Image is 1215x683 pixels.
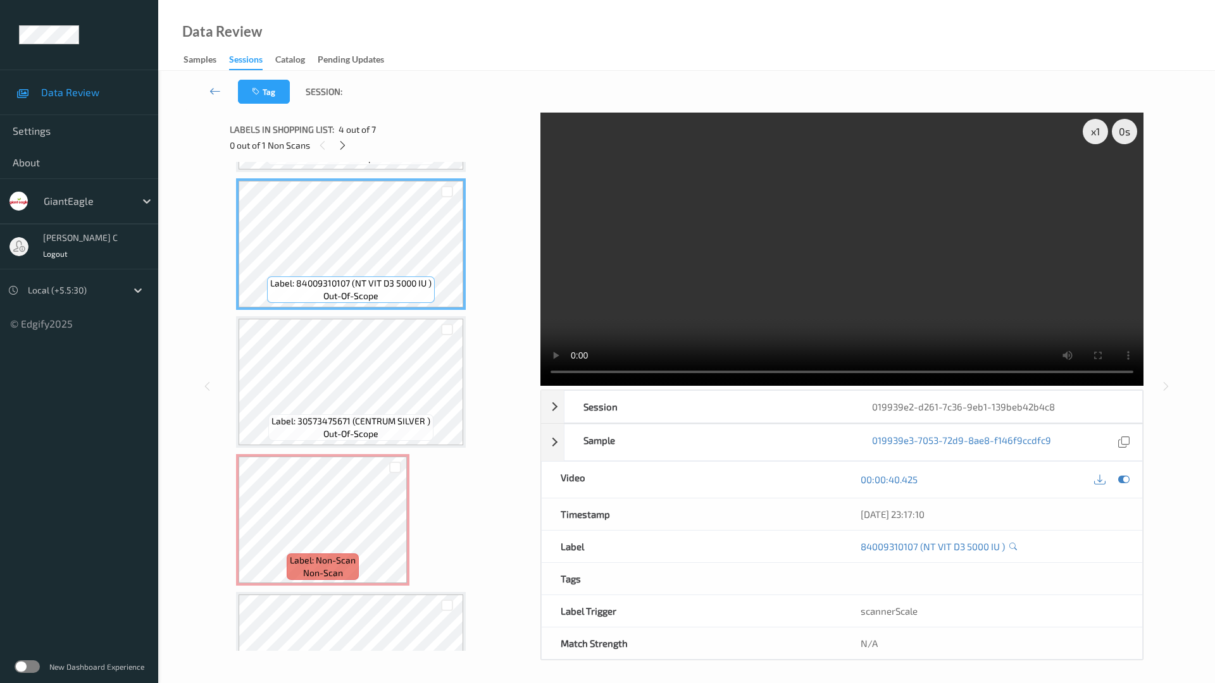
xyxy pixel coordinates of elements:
[270,277,432,290] span: Label: 84009310107 (NT VIT D3 5000 IU )
[1083,119,1108,144] div: x 1
[323,290,378,302] span: out-of-scope
[238,80,290,104] button: Tag
[275,53,305,69] div: Catalog
[564,424,854,460] div: Sample
[339,123,376,136] span: 4 out of 7
[306,85,342,98] span: Session:
[861,540,1005,553] a: 84009310107 (NT VIT D3 5000 IU )
[230,123,334,136] span: Labels in shopping list:
[290,554,356,567] span: Label: Non-Scan
[184,53,216,69] div: Samples
[542,462,842,498] div: Video
[323,428,378,440] span: out-of-scope
[230,137,532,153] div: 0 out of 1 Non Scans
[872,434,1051,451] a: 019939e3-7053-72d9-8ae8-f146f9ccdfc9
[542,627,842,659] div: Match Strength
[1112,119,1137,144] div: 0 s
[229,51,275,70] a: Sessions
[541,390,1143,423] div: Session019939e2-d261-7c36-9eb1-139beb42b4c8
[318,53,384,69] div: Pending Updates
[303,567,343,579] span: non-scan
[229,53,263,70] div: Sessions
[542,498,842,530] div: Timestamp
[182,25,262,38] div: Data Review
[318,51,397,69] a: Pending Updates
[861,508,1123,520] div: [DATE] 23:17:10
[853,391,1142,422] div: 019939e2-d261-7c36-9eb1-139beb42b4c8
[542,531,842,562] div: Label
[842,595,1142,627] div: scannerScale
[275,51,318,69] a: Catalog
[271,415,430,428] span: Label: 30573475671 (CENTRUM SILVER )
[564,391,854,422] div: Session
[541,424,1143,461] div: Sample019939e3-7053-72d9-8ae8-f146f9ccdfc9
[542,563,842,594] div: Tags
[542,595,842,627] div: Label Trigger
[184,51,229,69] a: Samples
[842,627,1142,659] div: N/A
[861,473,918,486] a: 00:00:40.425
